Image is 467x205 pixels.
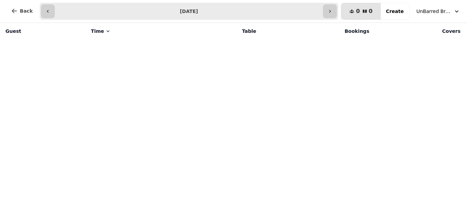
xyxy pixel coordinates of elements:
span: Back [20,9,33,13]
button: Time [91,28,111,35]
span: Time [91,28,104,35]
button: 00 [341,3,381,20]
th: Table [184,23,261,39]
button: Back [5,3,38,19]
th: Bookings [261,23,374,39]
th: Covers [373,23,465,39]
span: UnBarred Brewery [416,8,451,15]
button: Create [381,3,409,20]
span: 0 [356,9,360,14]
span: 0 [369,9,373,14]
span: Create [386,9,404,14]
button: UnBarred Brewery [412,5,464,17]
